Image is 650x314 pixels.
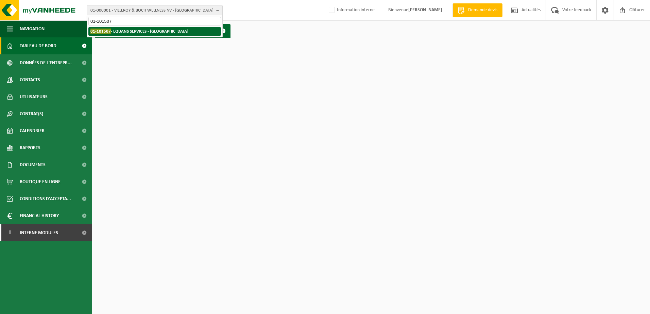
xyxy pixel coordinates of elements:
span: Interne modules [20,224,58,241]
a: Demande devis [452,3,502,17]
span: Financial History [20,207,59,224]
span: 01-101507 [90,29,111,34]
span: Calendrier [20,122,45,139]
span: Utilisateurs [20,88,48,105]
span: Rapports [20,139,40,156]
span: Conditions d'accepta... [20,190,71,207]
span: Boutique en ligne [20,173,61,190]
span: Tableau de bord [20,37,56,54]
span: Données de l'entrepr... [20,54,72,71]
span: Documents [20,156,46,173]
strong: - EQUANS SERVICES - [GEOGRAPHIC_DATA] [90,29,188,34]
span: 01-000001 - VILLEROY & BOCH WELLNESS NV - [GEOGRAPHIC_DATA] [90,5,213,16]
span: Contrat(s) [20,105,43,122]
span: Demande devis [466,7,499,14]
input: Chercher des succursales liées [88,17,221,25]
strong: [PERSON_NAME] [408,7,442,13]
span: Contacts [20,71,40,88]
button: 01-000001 - VILLEROY & BOCH WELLNESS NV - [GEOGRAPHIC_DATA] [87,5,223,15]
label: Information interne [327,5,375,15]
span: Navigation [20,20,45,37]
span: I [7,224,13,241]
